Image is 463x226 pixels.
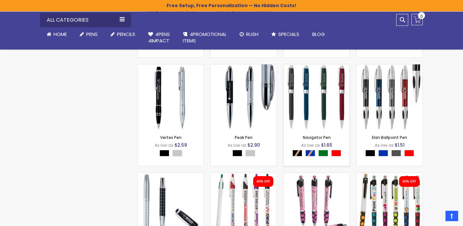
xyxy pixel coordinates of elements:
a: Home [40,27,73,41]
div: Select A Color [365,150,417,158]
a: Pencils [104,27,142,41]
div: Select A Color [160,150,185,158]
span: Pencils [117,31,135,38]
span: Specials [278,31,299,38]
div: Select A Color [232,150,258,158]
span: Rush [246,31,258,38]
a: Pens [73,27,104,41]
span: $2.59 [174,142,187,148]
span: 4Pens 4impact [148,31,170,44]
a: Squared Breast Cancer Slimster Adpen™ [284,173,350,178]
a: Navigator Pen [303,135,331,140]
a: Navigator Pen [284,64,350,70]
a: Blog [306,27,331,41]
span: Home [53,31,67,38]
a: Peak Pen [235,135,253,140]
div: Black [232,150,242,156]
span: As low as [301,142,320,148]
a: Peak Pen [211,64,277,70]
span: 0 [420,13,423,19]
span: As low as [375,142,394,148]
div: 40% OFF [256,179,270,184]
a: Elan Ballpoint Pen [372,135,407,140]
a: Vertex Pen [138,64,204,70]
span: 4PROMOTIONAL ITEMS [183,31,227,44]
span: As low as [155,142,173,148]
a: Rush [233,27,265,41]
div: Red [404,150,414,156]
div: Silver [245,150,255,156]
a: Specials [265,27,306,41]
a: Landmark Rollerball Pen [138,173,204,178]
span: Blog [312,31,325,38]
a: Elan Ballpoint Pen [357,64,422,70]
span: $1.65 [321,142,332,148]
a: Madeline I Plastic Pen - Full Color [357,173,422,178]
div: Red [331,150,341,156]
div: Green [318,150,328,156]
a: 4PROMOTIONALITEMS [176,27,233,48]
div: Select A Color [292,150,344,158]
div: Gunmetal [391,150,401,156]
span: Pens [86,31,98,38]
a: Slimster Pen - Full Color Imprint [211,173,277,178]
a: 0 [411,14,423,25]
div: Silver [172,150,182,156]
span: $1.51 [395,142,405,148]
img: Vertex Pen [138,64,204,130]
span: As low as [228,142,246,148]
a: 4Pens4impact [142,27,176,48]
div: Black [365,150,375,156]
div: Black [160,150,169,156]
span: $2.90 [247,142,260,148]
img: Peak Pen [211,64,277,130]
div: All Categories [40,13,131,27]
a: Vertex Pen [160,135,182,140]
div: Blue [378,150,388,156]
img: Navigator Pen [284,64,350,130]
img: Elan Ballpoint Pen [357,64,422,130]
